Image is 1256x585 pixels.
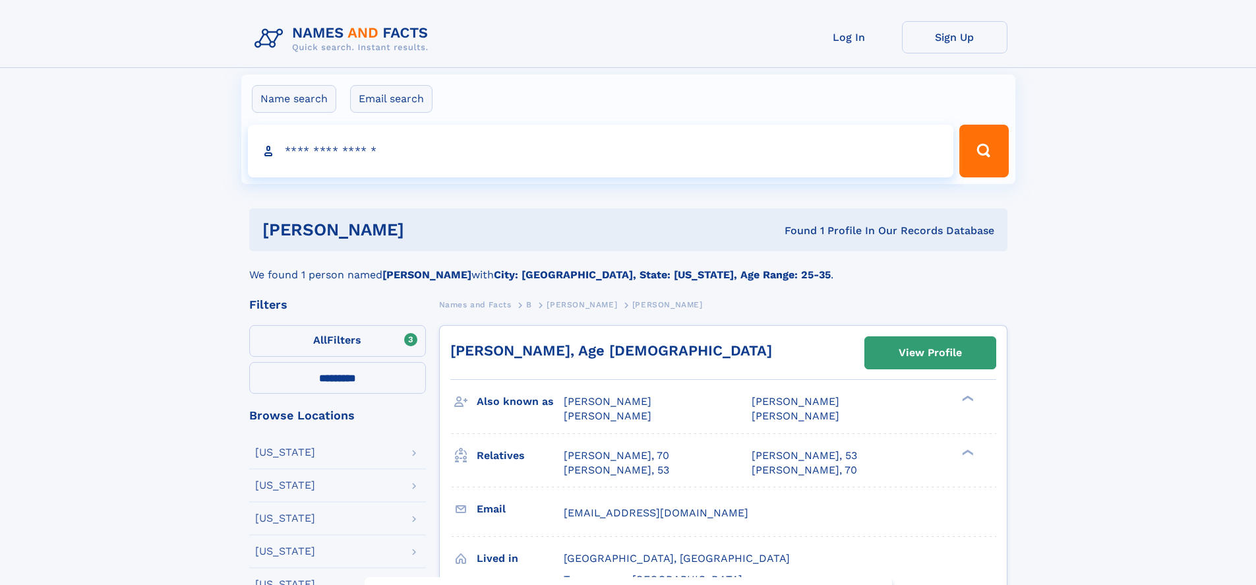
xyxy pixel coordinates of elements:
[526,296,532,313] a: B
[477,547,564,570] h3: Lived in
[752,448,857,463] a: [PERSON_NAME], 53
[594,224,994,238] div: Found 1 Profile In Our Records Database
[248,125,954,177] input: search input
[249,251,1007,283] div: We found 1 person named with .
[959,125,1008,177] button: Search Button
[564,463,669,477] a: [PERSON_NAME], 53
[632,300,703,309] span: [PERSON_NAME]
[752,395,839,408] span: [PERSON_NAME]
[249,325,426,357] label: Filters
[450,342,772,359] a: [PERSON_NAME], Age [DEMOGRAPHIC_DATA]
[255,546,315,557] div: [US_STATE]
[382,268,471,281] b: [PERSON_NAME]
[255,513,315,524] div: [US_STATE]
[752,410,839,422] span: [PERSON_NAME]
[796,21,902,53] a: Log In
[252,85,336,113] label: Name search
[494,268,831,281] b: City: [GEOGRAPHIC_DATA], State: [US_STATE], Age Range: 25-35
[959,394,974,403] div: ❯
[439,296,512,313] a: Names and Facts
[564,410,651,422] span: [PERSON_NAME]
[477,498,564,520] h3: Email
[902,21,1007,53] a: Sign Up
[564,395,651,408] span: [PERSON_NAME]
[564,552,790,565] span: [GEOGRAPHIC_DATA], [GEOGRAPHIC_DATA]
[899,338,962,368] div: View Profile
[865,337,996,369] a: View Profile
[313,334,327,346] span: All
[249,299,426,311] div: Filters
[350,85,433,113] label: Email search
[255,447,315,458] div: [US_STATE]
[752,463,857,477] a: [PERSON_NAME], 70
[547,296,617,313] a: [PERSON_NAME]
[959,448,974,456] div: ❯
[526,300,532,309] span: B
[477,390,564,413] h3: Also known as
[564,507,748,519] span: [EMAIL_ADDRESS][DOMAIN_NAME]
[477,445,564,467] h3: Relatives
[564,448,669,463] a: [PERSON_NAME], 70
[547,300,617,309] span: [PERSON_NAME]
[255,480,315,491] div: [US_STATE]
[262,222,595,238] h1: [PERSON_NAME]
[249,21,439,57] img: Logo Names and Facts
[249,410,426,421] div: Browse Locations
